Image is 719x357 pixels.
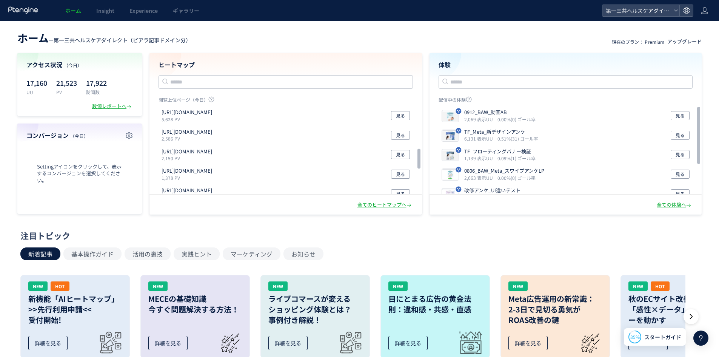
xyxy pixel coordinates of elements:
[391,150,410,159] button: 見る
[357,201,413,209] div: 全てのヒートマップへ
[612,39,664,45] p: 現在のプラン： Premium
[651,281,670,291] div: HOT
[283,247,323,260] button: お知らせ
[671,170,690,179] button: 見る
[391,111,410,120] button: 見る
[162,167,212,175] p: https://bright-skinlife.com/ab/yd_dg_p001_0342_c51159
[497,135,538,142] i: 0.51%(31) ゴール率
[162,148,212,155] p: https://nobiru.net/ab/li_dg_p001_0372_c54365
[464,116,496,122] i: 2,069 表示UU
[26,89,47,95] p: UU
[148,281,168,291] div: NEW
[442,150,459,161] img: 30840fd4d23c66f780b35ccfaa0c7f251754671460634.jpeg
[17,30,191,45] div: —
[442,111,459,122] img: e9b4d122d49e311158342cf18b2c326e1757674199507.jpeg
[268,336,308,350] div: 詳細を見る
[464,148,533,155] p: TF_フローティングバナー検証
[17,30,49,45] span: ホーム
[628,281,648,291] div: NEW
[396,170,405,179] span: 見る
[148,336,188,350] div: 詳細を見る
[630,334,640,340] span: 85%
[20,247,60,260] button: 新着記事
[464,194,492,201] i: 234 表示UU
[51,281,69,291] div: HOT
[54,36,191,44] span: 第一三共ヘルスケアダイレクト（ピアラ記事ドメイン分）
[396,150,405,159] span: 見る
[162,194,215,201] p: 1,366 PV
[28,281,48,291] div: NEW
[497,116,536,122] i: 0.00%(0) ゴール率
[442,189,459,200] img: 9b884a957928dceb941cbeb3bfbc84201751638008018.jpeg
[671,131,690,140] button: 見る
[92,103,133,110] div: 数値レポートへ
[494,194,532,201] i: 0.00%(0) ゴール率
[162,128,212,136] p: https://hadanara-trend.com/ab/yd_dg_p001_0342_c57253
[667,38,702,45] div: アップグレード
[676,131,685,140] span: 見る
[70,133,88,139] span: （今日）
[497,155,536,161] i: 0.09%(1) ゴール率
[162,175,215,181] p: 1,378 PV
[396,189,405,198] span: 見る
[388,281,408,291] div: NEW
[86,77,107,89] p: 17,922
[56,89,77,95] p: PV
[464,109,533,116] p: 0912_BAW_動画AB
[162,187,212,194] p: https://hadanara-trend.com/ab/yd_dg_p001_0342_c57252
[464,128,535,136] p: TF_Meta_新デザインアンケ
[508,336,548,350] div: 詳細を見る
[396,131,405,140] span: 見る
[657,201,693,209] div: 全ての体験へ
[26,77,47,89] p: 17,160
[676,189,685,198] span: 見る
[64,62,82,68] span: （今日）
[26,131,133,140] h4: コンバージョン
[464,155,496,161] i: 1,139 表示UU
[644,333,681,341] span: スタートガイド
[28,294,122,325] h3: 新機能「AIヒートマップ」 >>先行利用申請<< 受付開始!
[464,175,496,181] i: 2,663 表示UU
[676,150,685,159] span: 見る
[439,60,693,69] h4: 体験
[676,170,685,179] span: 見る
[391,189,410,198] button: 見る
[63,247,122,260] button: 基本操作ガイド
[129,7,158,14] span: Experience
[268,281,288,291] div: NEW
[604,5,671,16] span: 第一三共ヘルスケアダイレクト（ピアラ記事ドメイン分）
[442,131,459,141] img: 45111921b55a53ba482b766e22cd9a611756809775428.jpeg
[159,96,413,106] p: 閲覧上位ページ（今日）
[388,294,482,315] h3: 目にとまる広告の黄金法則：違和感・共感・直感
[508,281,528,291] div: NEW
[464,167,544,175] p: 0806_BAW_Meta_スワイプアンケLP
[464,135,496,142] i: 6,131 表示UU
[508,294,602,325] h3: Meta広告運用の新常識： 2-3日で見切る勇気が ROAS改善の鍵
[671,150,690,159] button: 見る
[173,7,199,14] span: ギャラリー
[56,77,77,89] p: 21,523
[676,111,685,120] span: 見る
[162,116,215,122] p: 5,628 PV
[26,60,133,69] h4: アクセス状況
[28,336,68,350] div: 詳細を見る
[162,155,215,161] p: 2,150 PV
[671,189,690,198] button: 見る
[391,131,410,140] button: 見る
[464,187,529,194] p: 改修アンケ_UI違いテスト
[223,247,280,260] button: マーケティング
[442,170,459,180] img: 4a05af76ba7d807245518fba9471107b1754396840899.jpeg
[162,135,215,142] p: 2,586 PV
[26,163,133,184] span: Settingアイコンをクリックして、表示するコンバージョンを選択してください。
[148,294,242,315] h3: MECEの基礎知識 今すぐ問題解決する方法！
[125,247,171,260] button: 活用の裏技
[174,247,220,260] button: 実践ヒント
[388,336,428,350] div: 詳細を見る
[497,175,536,181] i: 0.00%(0) ゴール率
[268,294,362,325] h3: ライブコマースが変える ショッピング体験とは？ 事例付き解説！
[162,109,212,116] p: https://hadanara-trend.com/ab/yd_dg_p001_0411_c56511
[96,7,114,14] span: Insight
[671,111,690,120] button: 見る
[65,7,81,14] span: ホーム
[86,89,107,95] p: 訪問数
